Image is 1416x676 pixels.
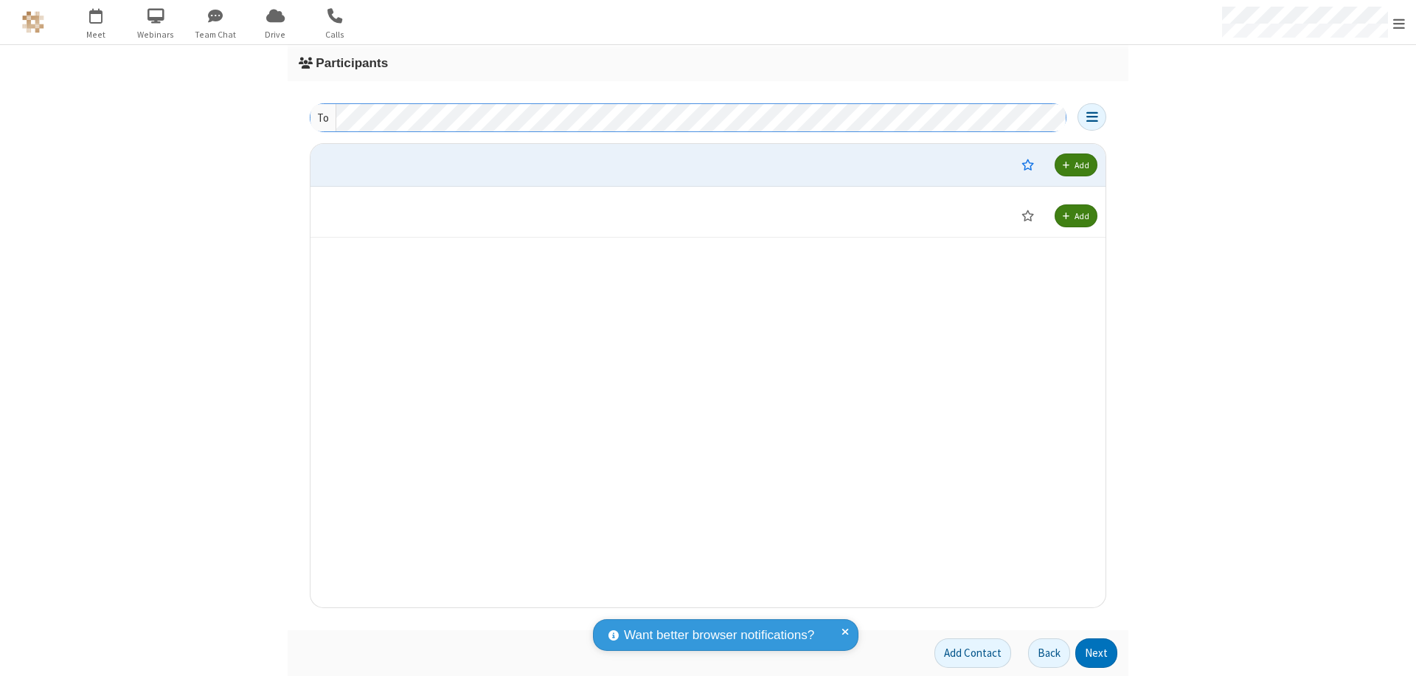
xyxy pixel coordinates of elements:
[299,56,1117,70] h3: Participants
[1077,103,1106,131] button: Open menu
[188,28,243,41] span: Team Chat
[308,28,363,41] span: Calls
[1028,638,1070,668] button: Back
[69,28,124,41] span: Meet
[1011,152,1044,177] button: Moderator
[310,144,1107,607] div: grid
[1075,159,1089,170] span: Add
[1379,638,1405,666] iframe: Chat
[1075,210,1089,221] span: Add
[624,626,814,645] span: Want better browser notifications?
[1055,204,1097,227] button: Add
[944,646,1002,660] span: Add Contact
[22,11,44,33] img: QA Selenium DO NOT DELETE OR CHANGE
[934,638,1011,668] button: Add Contact
[1011,203,1044,228] button: Moderator
[128,28,184,41] span: Webinars
[1055,154,1097,176] button: Add
[1075,638,1117,668] button: Next
[310,104,336,131] div: To
[248,28,303,41] span: Drive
